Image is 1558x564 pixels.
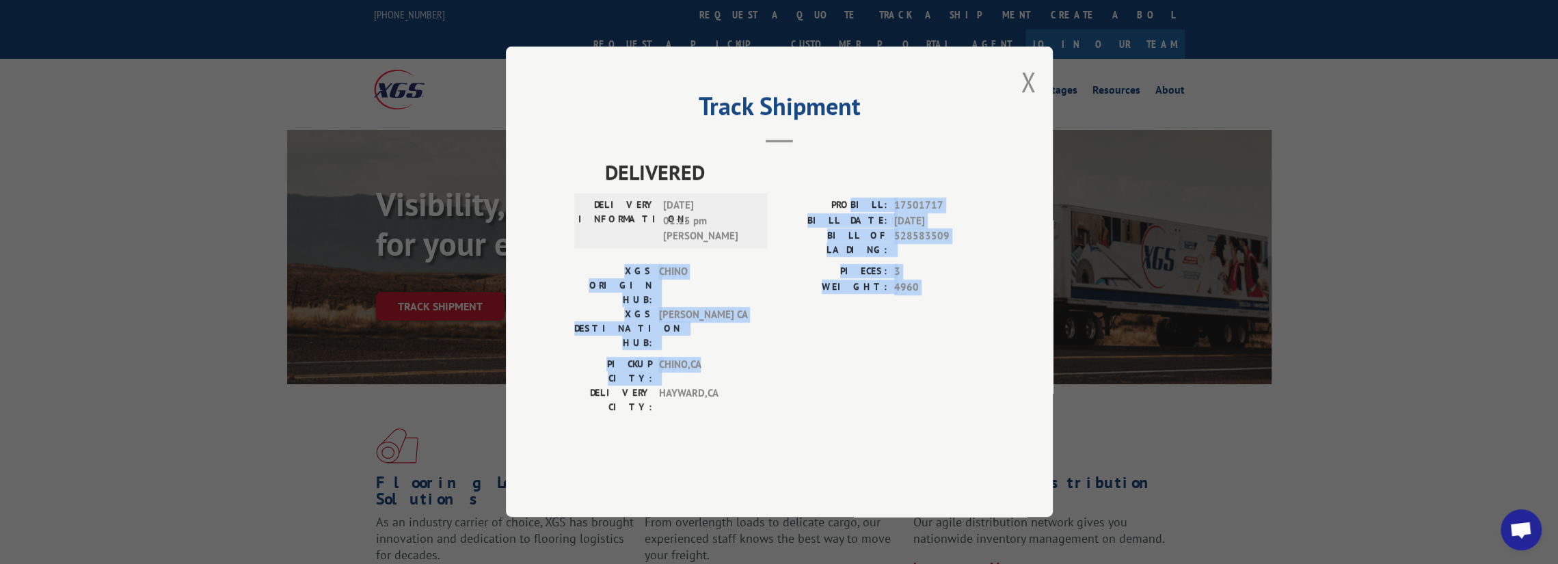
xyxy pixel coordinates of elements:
span: HAYWARD , CA [658,386,751,415]
span: 528583509 [894,229,984,258]
h2: Track Shipment [574,96,984,122]
span: CHINO [658,265,751,308]
div: Open chat [1501,509,1542,550]
span: 4960 [894,280,984,295]
label: BILL OF LADING: [779,229,887,258]
button: Close modal [1021,64,1036,100]
span: 17501717 [894,198,984,214]
label: XGS DESTINATION HUB: [574,308,652,351]
label: DELIVERY CITY: [574,386,652,415]
label: XGS ORIGIN HUB: [574,265,652,308]
span: [PERSON_NAME] CA [658,308,751,351]
span: [DATE] [894,213,984,229]
span: [DATE] 01:15 pm [PERSON_NAME] [662,198,755,245]
span: 3 [894,265,984,280]
label: WEIGHT: [779,280,887,295]
label: PIECES: [779,265,887,280]
span: DELIVERED [605,157,984,188]
label: DELIVERY INFORMATION: [578,198,656,245]
label: PICKUP CITY: [574,358,652,386]
span: CHINO , CA [658,358,751,386]
label: PROBILL: [779,198,887,214]
label: BILL DATE: [779,213,887,229]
